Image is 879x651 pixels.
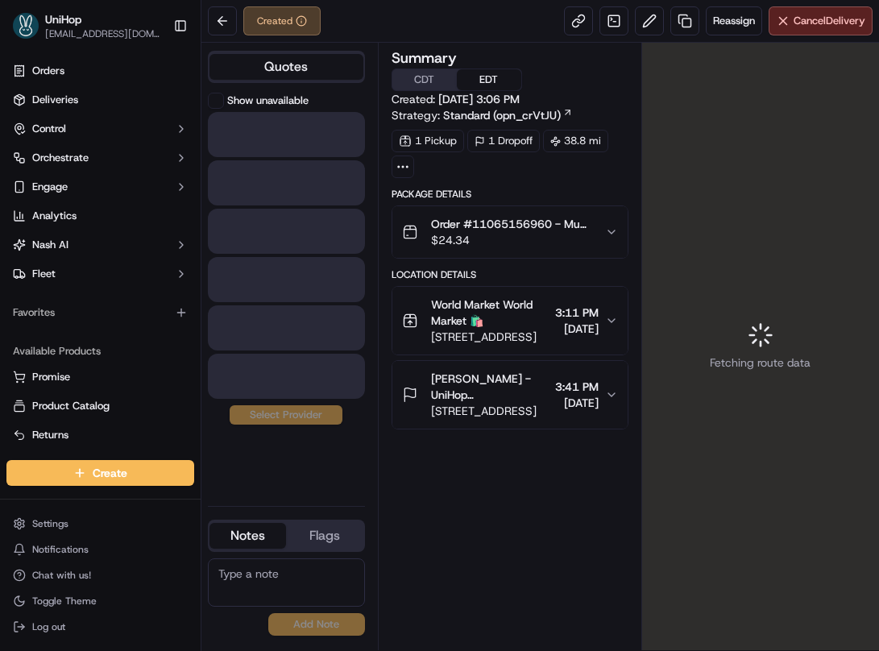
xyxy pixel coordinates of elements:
[32,64,64,78] span: Orders
[392,188,628,201] div: Package Details
[6,203,194,229] a: Analytics
[392,130,464,152] div: 1 Pickup
[392,268,628,281] div: Location Details
[431,371,549,403] span: [PERSON_NAME] - UniHop [PERSON_NAME] 🏠
[443,107,573,123] a: Standard (opn_crVtJU)
[32,620,65,633] span: Log out
[6,232,194,258] button: Nash AI
[769,6,873,35] button: CancelDelivery
[431,329,549,345] span: [STREET_ADDRESS]
[13,370,188,384] a: Promise
[6,58,194,84] a: Orders
[32,428,68,442] span: Returns
[209,523,286,549] button: Notes
[706,6,762,35] button: Reassign
[6,145,194,171] button: Orchestrate
[710,355,811,371] span: Fetching route data
[431,216,592,232] span: Order #11065156960 - Mug and Wine glasses
[32,267,56,281] span: Fleet
[467,130,540,152] div: 1 Dropoff
[243,6,321,35] button: Created
[443,107,561,123] span: Standard (opn_crVtJU)
[6,338,194,364] div: Available Products
[6,616,194,638] button: Log out
[227,93,309,108] label: Show unavailable
[392,51,457,65] h3: Summary
[392,206,628,258] button: Order #11065156960 - Mug and Wine glasses$24.34
[555,305,599,321] span: 3:11 PM
[431,403,549,419] span: [STREET_ADDRESS]
[392,361,628,429] button: [PERSON_NAME] - UniHop [PERSON_NAME] 🏠[STREET_ADDRESS]3:41 PM[DATE]
[794,14,865,28] span: Cancel Delivery
[32,180,68,194] span: Engage
[543,130,608,152] div: 38.8 mi
[6,174,194,200] button: Engage
[392,91,520,107] span: Created:
[93,465,127,481] span: Create
[6,364,194,390] button: Promise
[713,14,755,28] span: Reassign
[6,87,194,113] a: Deliveries
[32,122,66,136] span: Control
[555,321,599,337] span: [DATE]
[431,232,592,248] span: $24.34
[6,512,194,535] button: Settings
[6,422,194,448] button: Returns
[13,399,188,413] a: Product Catalog
[32,370,70,384] span: Promise
[6,590,194,612] button: Toggle Theme
[13,428,188,442] a: Returns
[32,595,97,607] span: Toggle Theme
[45,11,81,27] button: UniHop
[32,93,78,107] span: Deliveries
[32,399,110,413] span: Product Catalog
[6,116,194,142] button: Control
[6,261,194,287] button: Fleet
[32,569,91,582] span: Chat with us!
[6,460,194,486] button: Create
[209,54,363,80] button: Quotes
[32,151,89,165] span: Orchestrate
[392,107,573,123] div: Strategy:
[32,209,77,223] span: Analytics
[6,300,194,325] div: Favorites
[13,13,39,39] img: UniHop
[6,6,167,45] button: UniHopUniHop[EMAIL_ADDRESS][DOMAIN_NAME]
[32,543,89,556] span: Notifications
[6,393,194,419] button: Product Catalog
[45,27,160,40] button: [EMAIL_ADDRESS][DOMAIN_NAME]
[457,69,521,90] button: EDT
[286,523,363,549] button: Flags
[6,564,194,587] button: Chat with us!
[392,287,628,355] button: World Market World Market 🛍️[STREET_ADDRESS]3:11 PM[DATE]
[392,69,457,90] button: CDT
[555,379,599,395] span: 3:41 PM
[32,517,68,530] span: Settings
[438,92,520,106] span: [DATE] 3:06 PM
[32,238,68,252] span: Nash AI
[555,395,599,411] span: [DATE]
[6,538,194,561] button: Notifications
[431,296,549,329] span: World Market World Market 🛍️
